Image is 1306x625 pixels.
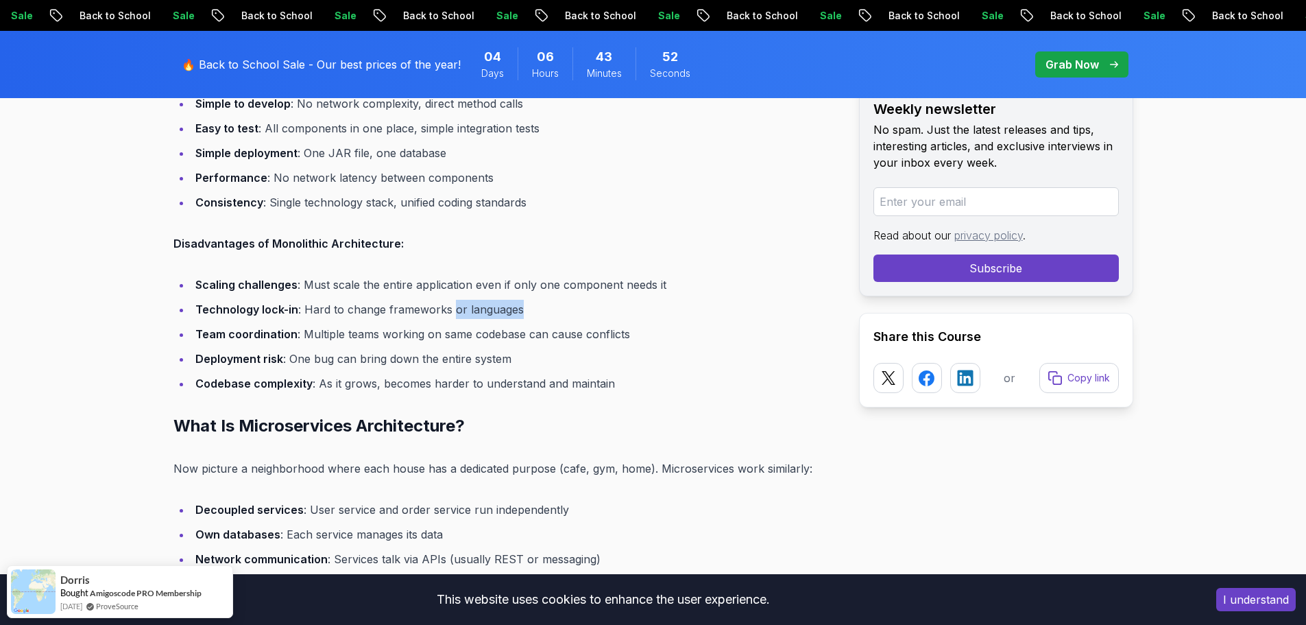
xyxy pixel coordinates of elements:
strong: Decoupled services [195,503,304,517]
strong: Performance [195,171,267,185]
strong: Network communication [195,552,328,566]
li: : As it grows, becomes harder to understand and maintain [191,374,837,393]
strong: Team coordination [195,327,298,341]
p: Back to School [554,9,647,23]
strong: Simple to develop [195,97,291,110]
li: : All components in one place, simple integration tests [191,119,837,138]
div: This website uses cookies to enhance the user experience. [10,585,1196,615]
a: ProveSource [96,600,138,612]
strong: Simple deployment [195,146,298,160]
p: Back to School [1201,9,1294,23]
li: : No network complexity, direct method calls [191,94,837,113]
p: No spam. Just the latest releases and tips, interesting articles, and exclusive interviews in you... [873,121,1119,171]
span: 6 Hours [537,47,554,67]
button: Accept cookies [1216,588,1296,611]
p: Grab Now [1045,56,1099,73]
span: 52 Seconds [662,47,678,67]
strong: Technology lock-in [195,303,298,316]
button: Copy link [1039,363,1119,393]
strong: Codebase complexity [195,377,313,390]
p: Back to School [69,9,162,23]
strong: Own databases [195,528,280,541]
h2: Share this Course [873,327,1119,346]
span: Days [481,67,504,80]
li: : No network latency between components [191,168,837,187]
p: Back to School [230,9,324,23]
p: 🔥 Back to School Sale - Our best prices of the year! [182,56,461,73]
strong: Deployment risk [195,352,283,366]
strong: Easy to test [195,121,258,135]
p: Sale [324,9,367,23]
li: : Must scale the entire application even if only one component needs it [191,275,837,294]
li: : One bug can bring down the entire system [191,349,837,368]
p: Sale [485,9,529,23]
span: Hours [532,67,559,80]
button: Subscribe [873,255,1119,282]
span: Bought [60,587,88,598]
strong: Disadvantages of Monolithic Architecture: [173,237,404,250]
li: : Single technology stack, unified coding standards [191,193,837,212]
strong: Consistency [195,196,263,209]
li: : Services talk via APIs (usually REST or messaging) [191,550,837,569]
p: Copy link [1067,371,1110,385]
li: : User service and order service run independently [191,500,837,519]
p: Sale [1133,9,1176,23]
p: Sale [162,9,206,23]
p: Back to School [392,9,485,23]
input: Enter your email [873,187,1119,216]
p: Sale [647,9,691,23]
p: Back to School [878,9,971,23]
p: Back to School [716,9,809,23]
li: : One JAR file, one database [191,143,837,163]
p: Now picture a neighborhood where each house has a dedicated purpose (cafe, gym, home). Microservi... [173,459,837,478]
li: : Each service manages its data [191,525,837,544]
li: : Hard to change frameworks or languages [191,300,837,319]
p: Back to School [1039,9,1133,23]
span: Minutes [587,67,622,80]
span: Dorris [60,574,90,586]
span: [DATE] [60,600,82,612]
strong: Scaling challenges [195,278,298,292]
a: Amigoscode PRO Membership [90,588,202,598]
span: 4 Days [484,47,501,67]
p: Read about our . [873,227,1119,244]
a: privacy policy [954,228,1023,242]
span: 43 Minutes [596,47,612,67]
li: : Multiple teams working on same codebase can cause conflicts [191,325,837,344]
p: Sale [809,9,853,23]
p: or [1004,370,1015,386]
p: Sale [971,9,1015,23]
h2: Weekly newsletter [873,99,1119,119]
span: Seconds [650,67,690,80]
h2: What Is Microservices Architecture? [173,415,837,437]
img: provesource social proof notification image [11,569,56,614]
